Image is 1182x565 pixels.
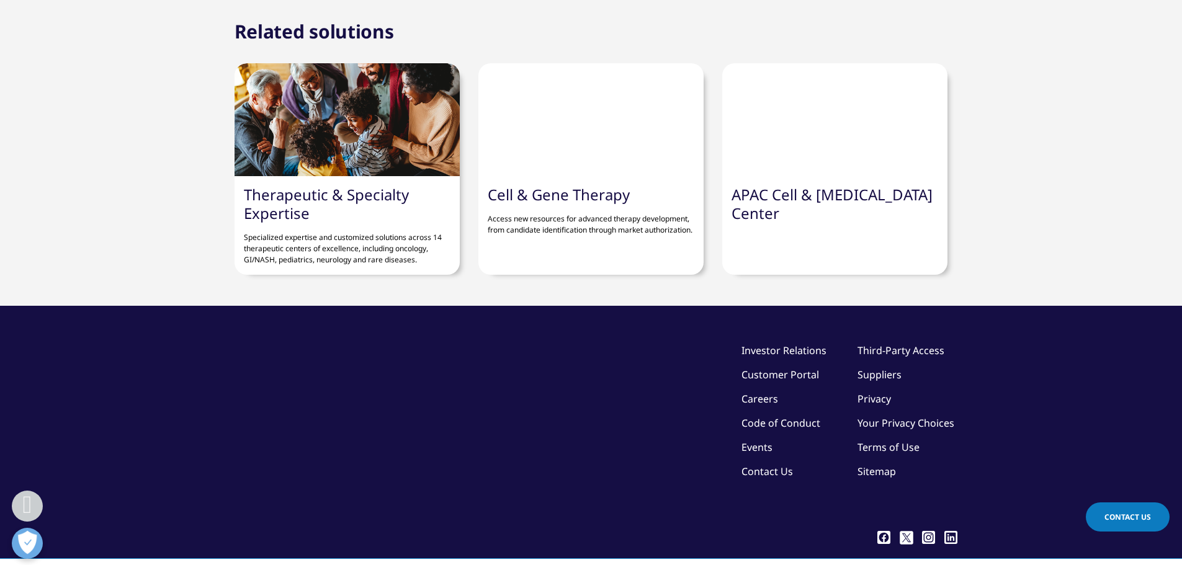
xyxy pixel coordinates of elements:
a: Careers [741,392,778,406]
a: Events [741,440,772,454]
a: Privacy [857,392,891,406]
a: Third-Party Access [857,344,944,357]
a: Contact Us [1086,502,1170,532]
a: Therapeutic & Specialty Expertise [244,184,409,223]
p: Access new resources for advanced therapy development, from candidate identification through mark... [488,204,694,236]
h2: Related solutions [235,19,394,44]
a: Contact Us [741,465,793,478]
a: Terms of Use [857,440,920,454]
a: Cell & Gene Therapy [488,184,630,205]
a: Investor Relations [741,344,826,357]
a: Suppliers [857,368,902,381]
a: Customer Portal [741,368,819,381]
a: Sitemap [857,465,896,478]
a: APAC Cell & [MEDICAL_DATA] Center [732,184,933,223]
button: Open Preferences [12,528,43,559]
span: Contact Us [1104,512,1151,522]
a: Code of Conduct [741,416,820,430]
a: Your Privacy Choices [857,416,957,430]
p: Specialized expertise and customized solutions across 14 therapeutic centers of excellence, inclu... [244,223,450,265]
